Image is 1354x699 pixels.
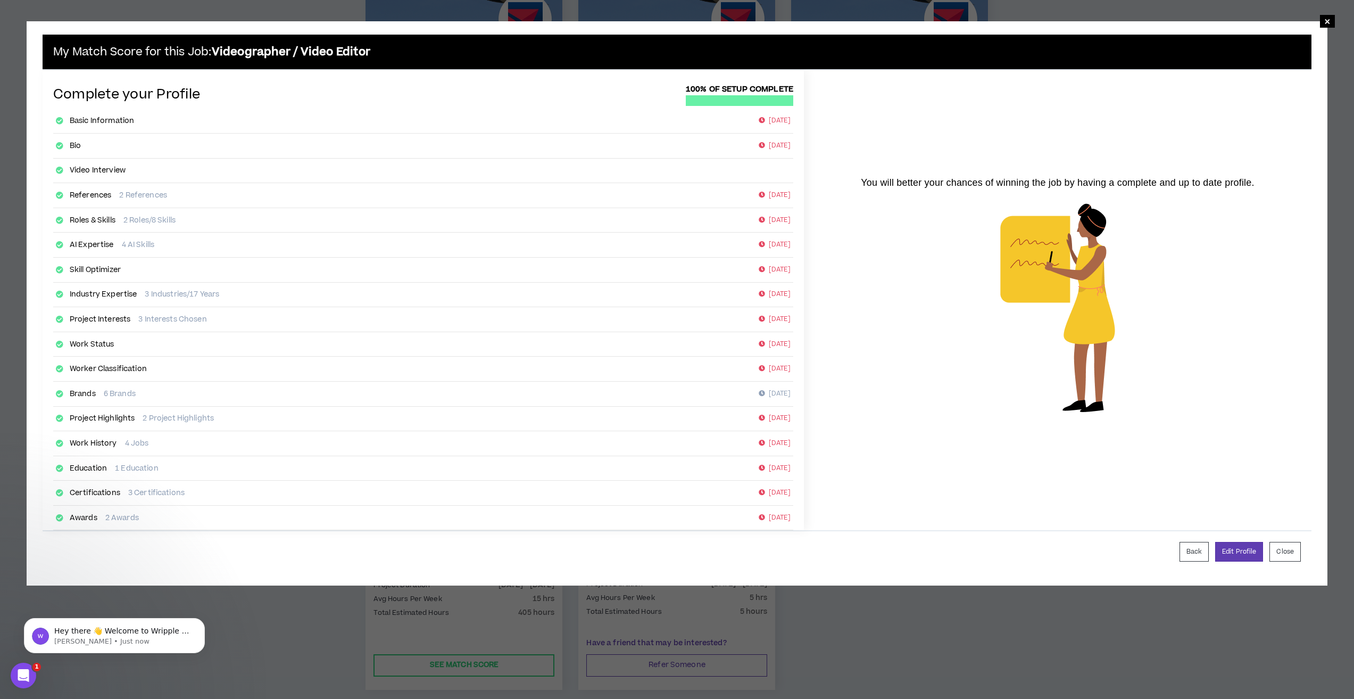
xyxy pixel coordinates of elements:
h5: My Match Score for this Job: [53,45,370,59]
p: [DATE] [759,389,791,399]
p: [DATE] [759,513,791,523]
p: 2 Awards [105,513,139,523]
a: Roles & Skills [70,215,115,226]
p: [DATE] [759,314,791,325]
a: Education [70,463,107,474]
button: Close [1269,542,1301,562]
a: Awards [70,513,97,523]
a: Basic Information [70,116,134,126]
p: 4 AI Skills [122,240,154,250]
a: Video Interview [70,165,126,176]
p: 2 Roles/8 Skills [123,215,176,226]
a: Bio [70,141,81,151]
p: 1 Education [115,463,158,474]
p: 100% of setup complete [686,84,793,95]
p: [DATE] [759,265,791,275]
a: Certifications [70,488,120,498]
p: [DATE] [759,438,791,449]
iframe: Intercom notifications message [8,596,221,670]
a: Work History [70,438,117,449]
p: [DATE] [759,289,791,300]
a: Project Interests [70,314,130,325]
p: 3 Certifications [128,488,185,498]
span: 1 [32,663,41,671]
a: Work Status [70,339,114,350]
p: 3 Interests Chosen [138,314,206,325]
p: [DATE] [759,413,791,424]
p: 2 References [119,190,167,201]
img: talent-matching-for-job.png [974,190,1142,425]
a: Industry Expertise [70,289,137,300]
p: [DATE] [759,240,791,250]
p: 4 Jobs [125,438,149,449]
p: [DATE] [759,463,791,474]
p: [DATE] [759,190,791,201]
p: [DATE] [759,364,791,374]
p: 2 Project Highlights [143,413,214,424]
a: Brands [70,389,96,399]
a: Skill Optimizer [70,265,121,275]
a: Project Highlights [70,413,135,424]
h4: Complete your Profile [53,87,200,103]
p: [DATE] [759,116,791,126]
button: Back [1179,542,1209,562]
p: [DATE] [759,488,791,498]
p: [DATE] [759,141,791,151]
p: [DATE] [759,215,791,226]
span: × [1324,15,1331,28]
p: 6 Brands [104,389,136,399]
a: References [70,190,111,201]
p: 3 Industries/17 Years [145,289,219,300]
a: Edit Profile [1215,542,1263,562]
b: Videographer / Video Editor [212,44,370,60]
p: [DATE] [759,339,791,350]
iframe: Intercom live chat [11,663,36,688]
a: Worker Classification [70,364,147,374]
a: AI Expertise [70,240,114,250]
p: You will better your chances of winning the job by having a complete and up to date profile. [852,176,1262,190]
